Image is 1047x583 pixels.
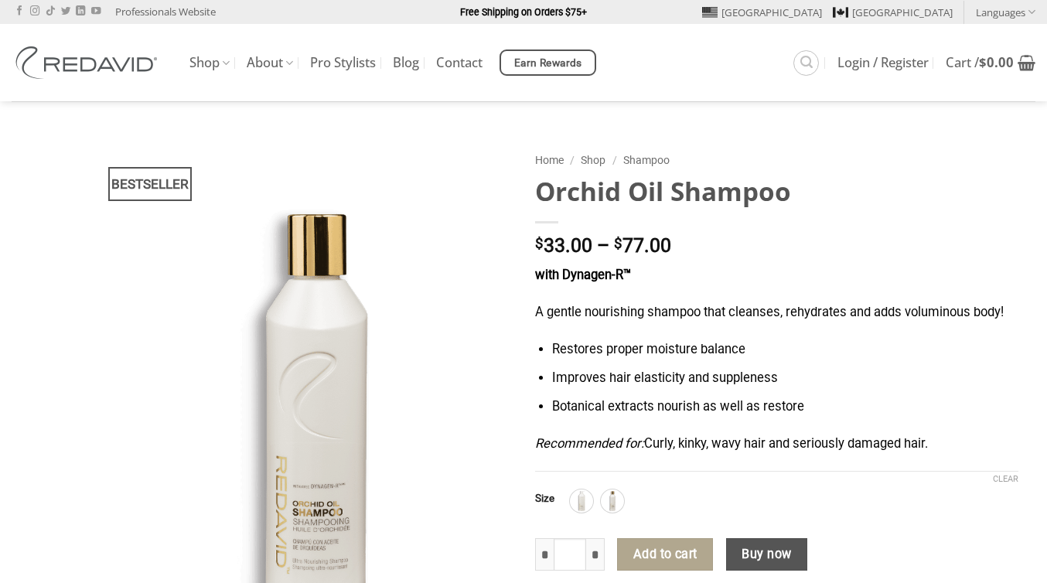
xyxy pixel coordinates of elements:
em: Recommended for: [535,436,644,451]
div: 250ml [601,489,624,513]
a: Shop [581,154,605,166]
a: Search [793,50,819,76]
a: About [247,48,293,78]
img: REDAVID Salon Products | United States [12,46,166,79]
a: Blog [393,49,419,77]
span: $ [979,53,987,71]
img: 250ml [602,491,622,511]
label: Size [535,493,554,504]
span: $ [535,237,544,251]
bdi: 33.00 [535,234,592,257]
p: A gentle nourishing shampoo that cleanses, rehydrates and adds voluminous body! [535,302,1018,323]
a: Shop [189,48,230,78]
bdi: 0.00 [979,53,1014,71]
span: Login / Register [837,56,929,69]
li: Restores proper moisture balance [552,339,1018,360]
h1: Orchid Oil Shampoo [535,175,1018,208]
li: Botanical extracts nourish as well as restore [552,397,1018,418]
bdi: 77.00 [614,234,671,257]
strong: Free Shipping on Orders $75+ [460,6,587,18]
a: [GEOGRAPHIC_DATA] [833,1,953,24]
a: Pro Stylists [310,49,376,77]
img: 1L [571,491,592,511]
button: Buy now [726,538,807,571]
span: / [612,154,617,166]
a: Earn Rewards [500,49,596,76]
div: 1L [570,489,593,513]
a: Follow on Twitter [61,6,70,17]
li: Improves hair elasticity and suppleness [552,368,1018,389]
span: / [570,154,575,166]
a: [GEOGRAPHIC_DATA] [702,1,822,24]
input: Reduce quantity of Orchid Oil Shampoo [535,538,554,571]
a: Contact [436,49,483,77]
button: Add to cart [617,538,713,571]
a: Shampoo [623,154,670,166]
a: Follow on Instagram [30,6,39,17]
span: Earn Rewards [514,55,582,72]
span: – [597,234,609,257]
a: View cart [946,46,1035,80]
span: Cart / [946,56,1014,69]
p: Curly, kinky, wavy hair and seriously damaged hair. [535,434,1018,455]
a: Login / Register [837,49,929,77]
a: Follow on TikTok [46,6,55,17]
strong: with Dynagen-R™ [535,268,631,282]
input: Increase quantity of Orchid Oil Shampoo [586,538,605,571]
a: Follow on LinkedIn [76,6,85,17]
input: Product quantity [554,538,586,571]
a: Languages [976,1,1035,23]
a: Clear options [993,474,1018,485]
a: Follow on Facebook [15,6,24,17]
nav: Breadcrumb [535,152,1018,169]
span: $ [614,237,622,251]
a: Home [535,154,564,166]
a: Follow on YouTube [91,6,101,17]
